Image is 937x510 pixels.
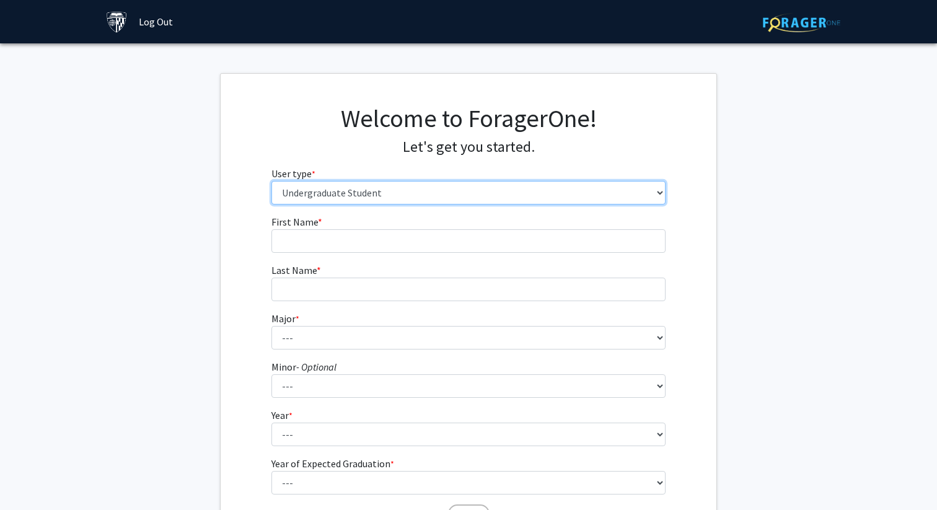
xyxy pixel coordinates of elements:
label: User type [271,166,315,181]
h1: Welcome to ForagerOne! [271,103,666,133]
label: Major [271,311,299,326]
span: First Name [271,216,318,228]
label: Minor [271,359,337,374]
i: - Optional [296,361,337,373]
span: Last Name [271,264,317,276]
label: Year [271,408,293,423]
img: Johns Hopkins University Logo [106,11,128,33]
label: Year of Expected Graduation [271,456,394,471]
iframe: Chat [9,454,53,501]
h4: Let's get you started. [271,138,666,156]
img: ForagerOne Logo [763,13,840,32]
